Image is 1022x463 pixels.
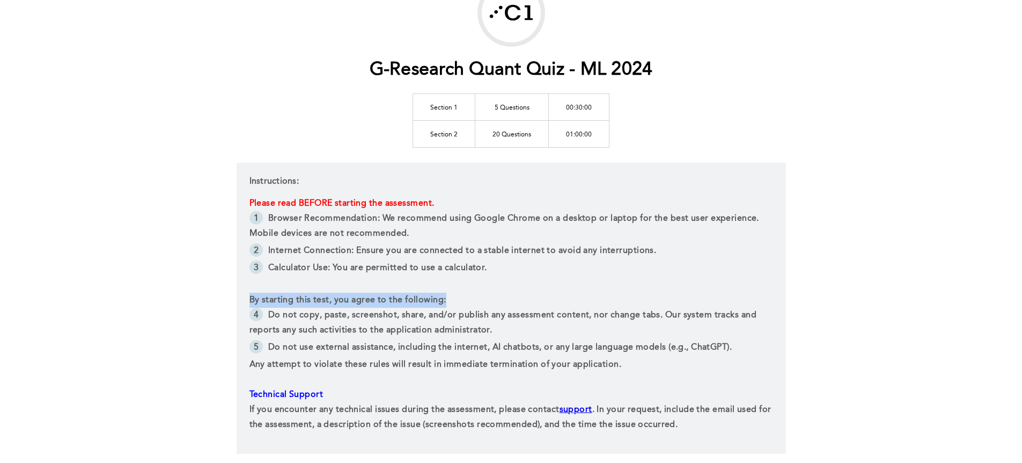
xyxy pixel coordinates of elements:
span: Internet Connection: Ensure you are connected to a stable internet to avoid any interruptions. [268,247,656,255]
span: By starting this test, you agree to the following: [249,296,446,305]
td: 20 Questions [475,120,549,147]
h1: G-Research Quant Quiz - ML 2024 [370,59,653,81]
span: Do not use external assistance, including the internet, AI chatbots, or any large language models... [268,343,732,352]
div: Instructions: [237,163,786,454]
span: Technical Support [249,390,323,399]
span: Calculator Use: You are permitted to use a calculator. [268,264,487,272]
span: Please read BEFORE starting the assessment. [249,199,435,208]
td: 00:30:00 [549,93,609,120]
span: . In your request, include the email used for the assessment, a description of the issue (screens... [249,406,774,429]
td: Section 1 [413,93,475,120]
span: Browser Recommendation: We recommend using Google Chrome on a desktop or laptop for the best user... [249,214,762,238]
span: Any attempt to violate these rules will result in immediate termination of your application. [249,360,621,369]
a: support [560,406,592,414]
td: Section 2 [413,120,475,147]
span: Do not copy, paste, screenshot, share, and/or publish any assessment content, nor change tabs. Ou... [249,311,759,335]
td: 5 Questions [475,93,549,120]
td: 01:00:00 [549,120,609,147]
span: If you encounter any technical issues during the assessment, please contact [249,406,560,414]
